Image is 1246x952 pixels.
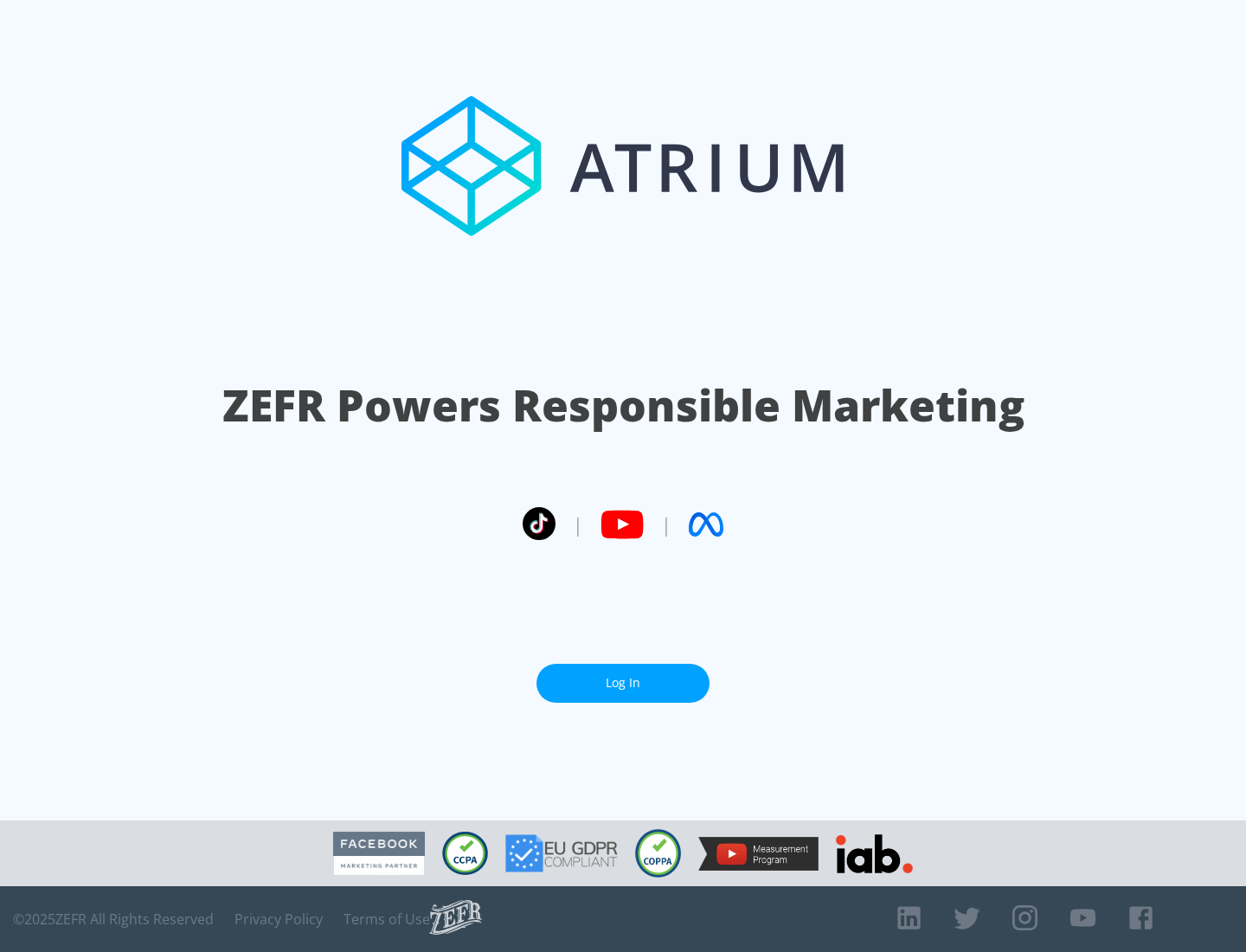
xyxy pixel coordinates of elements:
span: © 2025 ZEFR All Rights Reserved [13,910,214,928]
img: YouTube Measurement Program [698,837,819,871]
img: GDPR Compliant [505,834,618,872]
a: Privacy Policy [234,910,323,928]
a: Log In [536,664,710,703]
img: COPPA Compliant [635,829,681,878]
span: | [573,511,583,537]
img: CCPA Compliant [442,832,488,875]
span: | [661,511,671,537]
a: Terms of Use [344,910,430,928]
img: IAB [836,834,913,873]
img: Facebook Marketing Partner [333,832,425,876]
h1: ZEFR Powers Responsible Marketing [222,376,1024,435]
